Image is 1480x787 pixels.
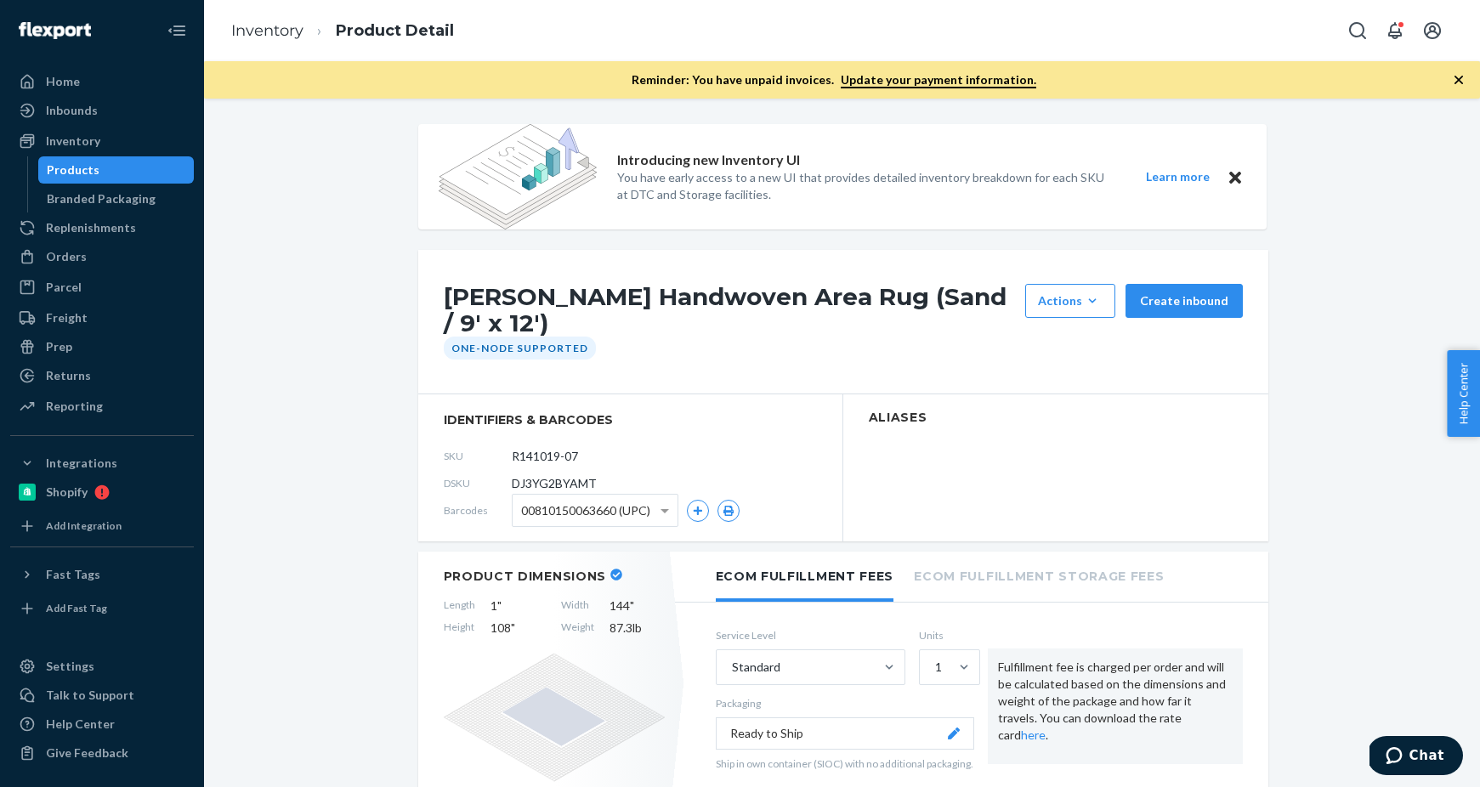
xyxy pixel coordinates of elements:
[10,682,194,709] button: Talk to Support
[1415,14,1449,48] button: Open account menu
[10,243,194,270] a: Orders
[561,620,594,637] span: Weight
[10,393,194,420] a: Reporting
[732,659,780,676] div: Standard
[561,597,594,614] span: Width
[716,696,974,711] p: Packaging
[1341,14,1375,48] button: Open Search Box
[439,124,597,229] img: new-reports-banner-icon.82668bd98b6a51aee86340f2a7b77ae3.png
[10,739,194,767] button: Give Feedback
[610,620,665,637] span: 87.3 lb
[444,337,596,360] div: One-Node Supported
[46,133,100,150] div: Inventory
[218,6,468,56] ol: breadcrumbs
[46,367,91,384] div: Returns
[610,597,665,614] span: 144
[38,156,195,184] a: Products
[10,711,194,738] a: Help Center
[1224,167,1246,188] button: Close
[46,248,87,265] div: Orders
[444,411,817,428] span: identifiers & barcodes
[444,569,607,584] h2: Product Dimensions
[630,598,634,613] span: "
[497,598,502,613] span: "
[10,214,194,241] a: Replenishments
[160,14,194,48] button: Close Navigation
[444,597,475,614] span: Length
[444,449,512,463] span: SKU
[46,601,107,615] div: Add Fast Tag
[336,21,454,40] a: Product Detail
[46,566,100,583] div: Fast Tags
[1126,284,1243,318] button: Create inbound
[46,484,88,501] div: Shopify
[10,561,194,588] button: Fast Tags
[444,503,512,518] span: Barcodes
[490,597,546,614] span: 1
[841,72,1036,88] a: Update your payment information.
[935,659,942,676] div: 1
[919,628,974,643] label: Units
[511,620,515,635] span: "
[617,150,800,170] p: Introducing new Inventory UI
[46,455,117,472] div: Integrations
[617,169,1115,203] p: You have early access to a new UI that provides detailed inventory breakdown for each SKU at DTC ...
[444,284,1017,337] h1: [PERSON_NAME] Handwoven Area Rug (Sand / 9' x 12')
[10,450,194,477] button: Integrations
[1021,728,1046,742] a: here
[716,552,894,602] li: Ecom Fulfillment Fees
[10,304,194,331] a: Freight
[1136,167,1221,188] button: Learn more
[46,309,88,326] div: Freight
[46,73,80,90] div: Home
[512,475,597,492] span: DJ3YG2BYAMT
[10,127,194,155] a: Inventory
[10,97,194,124] a: Inbounds
[10,595,194,622] a: Add Fast Tag
[46,716,115,733] div: Help Center
[10,68,194,95] a: Home
[988,648,1243,764] div: Fulfillment fee is charged per order and will be calculated based on the dimensions and weight of...
[716,717,974,750] button: Ready to Ship
[46,398,103,415] div: Reporting
[47,190,156,207] div: Branded Packaging
[46,745,128,762] div: Give Feedback
[10,333,194,360] a: Prep
[444,620,475,637] span: Height
[632,71,1036,88] p: Reminder: You have unpaid invoices.
[19,22,91,39] img: Flexport logo
[1447,350,1480,437] button: Help Center
[10,512,194,540] a: Add Integration
[521,496,650,525] span: 00810150063660 (UPC)
[46,102,98,119] div: Inbounds
[47,161,99,178] div: Products
[46,518,122,533] div: Add Integration
[231,21,303,40] a: Inventory
[933,659,935,676] input: 1
[46,687,134,704] div: Talk to Support
[1378,14,1412,48] button: Open notifications
[1025,284,1115,318] button: Actions
[444,476,512,490] span: DSKU
[730,659,732,676] input: Standard
[716,756,974,771] p: Ship in own container (SIOC) with no additional packaging.
[10,478,194,506] a: Shopify
[46,219,136,236] div: Replenishments
[10,362,194,389] a: Returns
[1038,292,1103,309] div: Actions
[46,279,82,296] div: Parcel
[10,274,194,301] a: Parcel
[1369,736,1463,779] iframe: Opens a widget where you can chat to one of our agents
[716,628,905,643] label: Service Level
[869,411,1243,424] h2: Aliases
[490,620,546,637] span: 108
[914,552,1164,598] li: Ecom Fulfillment Storage Fees
[46,658,94,675] div: Settings
[46,338,72,355] div: Prep
[38,185,195,212] a: Branded Packaging
[10,653,194,680] a: Settings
